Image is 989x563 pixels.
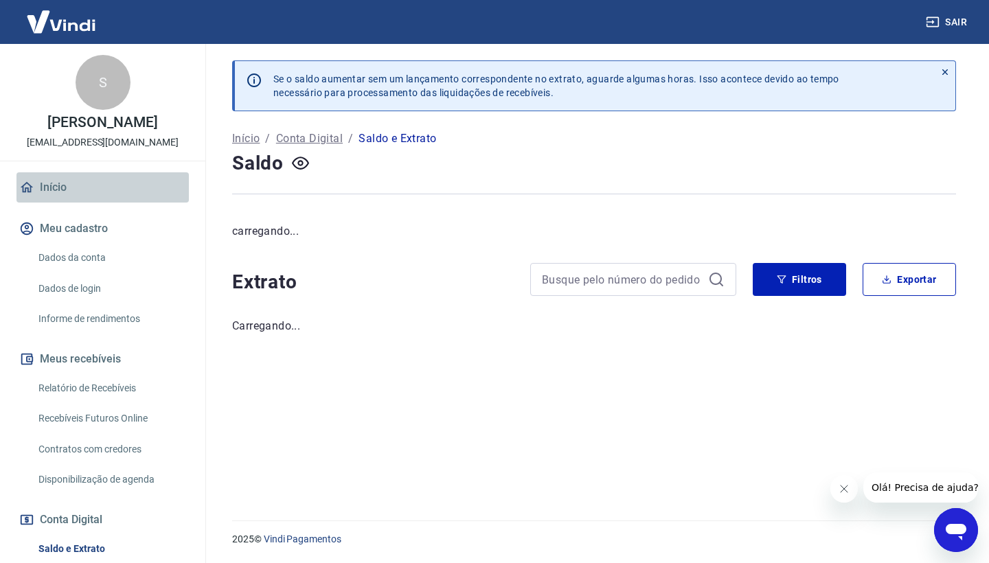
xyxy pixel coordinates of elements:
button: Sair [923,10,973,35]
a: Dados da conta [33,244,189,272]
button: Exportar [863,263,956,296]
p: [EMAIL_ADDRESS][DOMAIN_NAME] [27,135,179,150]
iframe: Botão para abrir a janela de mensagens [934,508,978,552]
p: Se o saldo aumentar sem um lançamento correspondente no extrato, aguarde algumas horas. Isso acon... [273,72,839,100]
p: / [348,130,353,147]
iframe: Mensagem da empresa [863,472,978,503]
a: Disponibilização de agenda [33,466,189,494]
a: Início [232,130,260,147]
input: Busque pelo número do pedido [542,269,703,290]
p: / [265,130,270,147]
a: Início [16,172,189,203]
p: 2025 © [232,532,956,547]
span: Olá! Precisa de ajuda? [8,10,115,21]
a: Relatório de Recebíveis [33,374,189,402]
a: Saldo e Extrato [33,535,189,563]
button: Filtros [753,263,846,296]
a: Dados de login [33,275,189,303]
a: Vindi Pagamentos [264,533,341,544]
div: S [76,55,130,110]
p: Carregando... [232,318,956,334]
a: Contratos com credores [33,435,189,463]
p: [PERSON_NAME] [47,115,157,130]
a: Informe de rendimentos [33,305,189,333]
h4: Saldo [232,150,284,177]
button: Meus recebíveis [16,344,189,374]
p: carregando... [232,223,956,240]
button: Conta Digital [16,505,189,535]
p: Saldo e Extrato [359,130,436,147]
img: Vindi [16,1,106,43]
h4: Extrato [232,268,514,296]
a: Recebíveis Futuros Online [33,404,189,433]
a: Conta Digital [276,130,343,147]
button: Meu cadastro [16,214,189,244]
iframe: Fechar mensagem [830,475,858,503]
